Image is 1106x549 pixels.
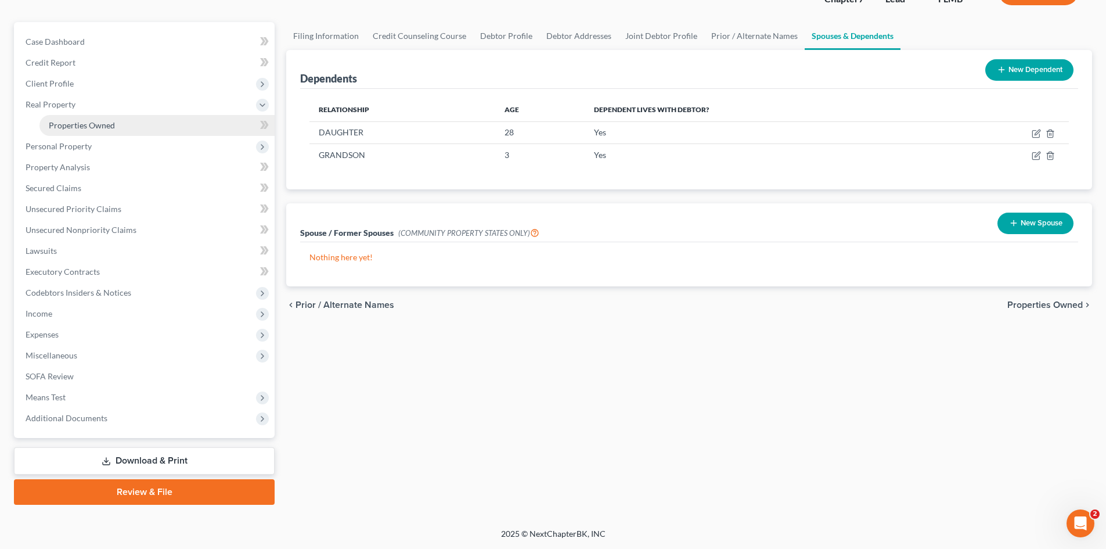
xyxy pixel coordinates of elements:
a: Properties Owned [39,115,275,136]
i: chevron_left [286,300,296,310]
td: GRANDSON [309,144,495,166]
iframe: Intercom live chat [1067,509,1094,537]
i: chevron_right [1083,300,1092,310]
span: Unsecured Priority Claims [26,204,121,214]
a: Executory Contracts [16,261,275,282]
div: 2025 © NextChapterBK, INC [222,528,884,549]
span: Prior / Alternate Names [296,300,394,310]
th: Relationship [309,98,495,121]
span: SOFA Review [26,371,74,381]
span: Codebtors Insiders & Notices [26,288,131,297]
a: Lawsuits [16,241,275,261]
a: Case Dashboard [16,31,275,52]
span: Lawsuits [26,246,57,256]
th: Dependent lives with debtor? [585,98,944,121]
span: Miscellaneous [26,350,77,360]
span: Property Analysis [26,162,90,172]
button: chevron_left Prior / Alternate Names [286,300,394,310]
td: 28 [495,121,584,143]
a: SOFA Review [16,366,275,387]
span: Client Profile [26,78,74,88]
span: Expenses [26,329,59,339]
a: Unsecured Priority Claims [16,199,275,220]
a: Credit Counseling Course [366,22,473,50]
button: New Spouse [997,213,1073,234]
a: Property Analysis [16,157,275,178]
span: Income [26,308,52,318]
td: Yes [585,144,944,166]
span: Properties Owned [49,120,115,130]
span: Real Property [26,99,75,109]
td: DAUGHTER [309,121,495,143]
a: Secured Claims [16,178,275,199]
a: Debtor Addresses [539,22,618,50]
span: Additional Documents [26,413,107,423]
span: Secured Claims [26,183,81,193]
a: Debtor Profile [473,22,539,50]
div: Dependents [300,71,357,85]
a: Credit Report [16,52,275,73]
span: Case Dashboard [26,37,85,46]
td: Yes [585,121,944,143]
button: Properties Owned chevron_right [1007,300,1092,310]
a: Prior / Alternate Names [704,22,805,50]
a: Joint Debtor Profile [618,22,704,50]
span: Means Test [26,392,66,402]
span: Executory Contracts [26,267,100,277]
a: Download & Print [14,447,275,475]
a: Unsecured Nonpriority Claims [16,220,275,241]
span: 2 [1090,509,1100,519]
span: Credit Report [26,58,75,67]
th: Age [495,98,584,121]
td: 3 [495,144,584,166]
a: Review & File [14,479,275,505]
span: (COMMUNITY PROPERTY STATES ONLY) [398,228,539,238]
p: Nothing here yet! [309,252,1069,263]
span: Unsecured Nonpriority Claims [26,225,136,235]
a: Spouses & Dependents [805,22,900,50]
span: Properties Owned [1007,300,1083,310]
a: Filing Information [286,22,366,50]
span: Spouse / Former Spouses [300,228,394,238]
button: New Dependent [985,59,1073,81]
span: Personal Property [26,141,92,151]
